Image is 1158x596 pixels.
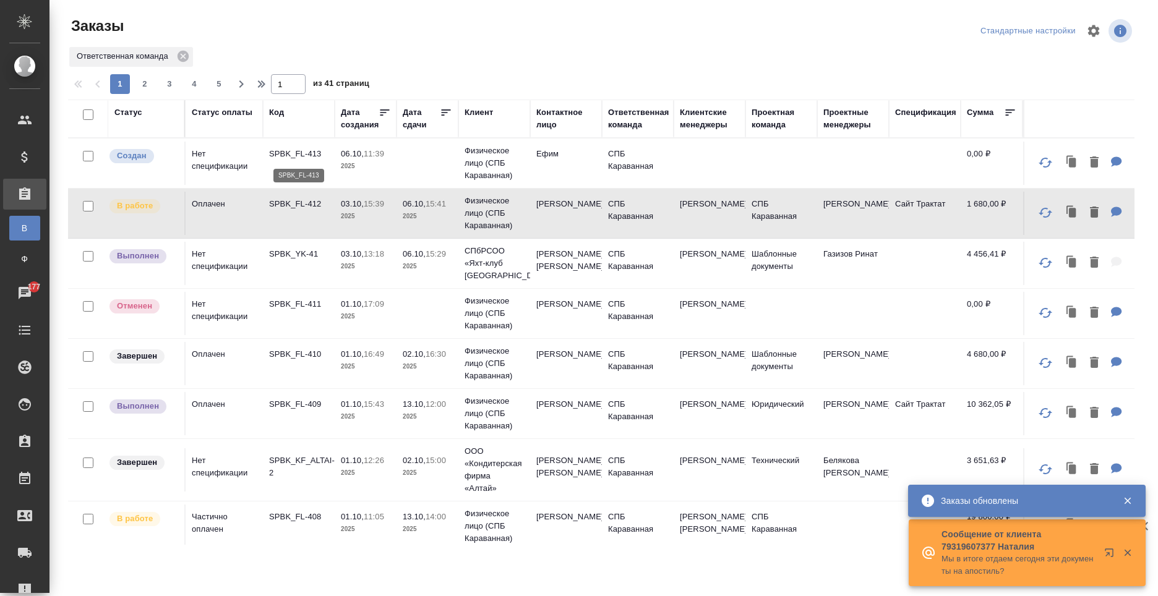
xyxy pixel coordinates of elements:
[530,392,602,435] td: [PERSON_NAME]
[313,76,369,94] span: из 41 страниц
[1105,200,1128,226] button: Для КМ: в пн надо будет узнать, к чему подшивать перевод, напиши мне, и я спрошу
[341,199,364,208] p: 03.10,
[403,210,452,223] p: 2025
[817,392,889,435] td: [PERSON_NAME]
[530,342,602,385] td: [PERSON_NAME]
[680,106,739,131] div: Клиентские менеджеры
[341,249,364,258] p: 03.10,
[1084,150,1105,176] button: Удалить
[184,74,204,94] button: 4
[184,78,204,90] span: 4
[117,250,159,262] p: Выполнен
[269,398,328,411] p: SPBK_FL-409
[341,210,390,223] p: 2025
[341,523,390,535] p: 2025
[1097,540,1126,570] button: Открыть в новой вкладке
[1084,300,1105,326] button: Удалить
[15,222,34,234] span: В
[15,253,34,265] span: Ф
[9,247,40,271] a: Ф
[1031,454,1060,484] button: Обновить
[341,512,364,521] p: 01.10,
[674,504,745,548] td: [PERSON_NAME], [PERSON_NAME]
[530,504,602,548] td: [PERSON_NAME]
[674,292,745,335] td: [PERSON_NAME]
[186,242,263,285] td: Нет спецификации
[745,392,817,435] td: Юридический
[745,192,817,235] td: СПБ Караванная
[961,448,1023,492] td: 3 651,63 ₽
[160,74,179,94] button: 3
[1060,200,1084,226] button: Клонировать
[269,298,328,310] p: SPBK_FL-411
[1115,547,1140,558] button: Закрыть
[341,106,379,131] div: Дата создания
[117,456,157,469] p: Завершен
[1084,401,1105,426] button: Удалить
[403,106,440,131] div: Дата сдачи
[745,342,817,385] td: Шаблонные документы
[186,392,263,435] td: Оплачен
[364,249,384,258] p: 13:18
[117,400,159,412] p: Выполнен
[426,456,446,465] p: 15:00
[752,106,811,131] div: Проектная команда
[1031,298,1060,328] button: Обновить
[186,342,263,385] td: Оплачен
[961,342,1023,385] td: 4 680,00 ₽
[117,150,147,162] p: Создан
[403,360,452,373] p: 2025
[530,242,602,285] td: [PERSON_NAME] [PERSON_NAME]
[1084,457,1105,482] button: Удалить
[674,392,745,435] td: [PERSON_NAME]
[465,106,493,119] div: Клиент
[269,198,328,210] p: SPBK_FL-412
[426,349,446,359] p: 16:30
[108,454,178,471] div: Выставляет КМ при направлении счета или после выполнения всех работ/сдачи заказа клиенту. Окончат...
[1060,250,1084,276] button: Клонировать
[1031,348,1060,378] button: Обновить
[465,195,524,232] p: Физическое лицо (СПБ Караванная)
[69,47,193,67] div: Ответственная команда
[1031,398,1060,428] button: Обновить
[269,106,284,119] div: Код
[465,395,524,432] p: Физическое лицо (СПБ Караванная)
[1105,150,1128,176] button: Для КМ: от КВ: страницы с английского на русский. 1 ст страница с французского на русский. и зпк....
[465,145,524,182] p: Физическое лицо (СПБ Караванная)
[117,350,157,362] p: Завершен
[961,142,1023,185] td: 0,00 ₽
[817,242,889,285] td: Газизов Ринат
[602,504,674,548] td: СПБ Караванная
[817,192,889,235] td: [PERSON_NAME]
[1060,457,1084,482] button: Клонировать
[9,216,40,241] a: В
[269,348,328,360] p: SPBK_FL-410
[465,345,524,382] p: Физическое лицо (СПБ Караванная)
[341,149,364,158] p: 06.10,
[341,260,390,273] p: 2025
[117,200,153,212] p: В работе
[817,448,889,492] td: Белякова [PERSON_NAME]
[160,78,179,90] span: 3
[341,349,364,359] p: 01.10,
[186,504,263,548] td: Частично оплачен
[341,467,390,479] p: 2025
[186,192,263,235] td: Оплачен
[341,399,364,409] p: 01.10,
[1115,495,1140,506] button: Закрыть
[530,448,602,492] td: [PERSON_NAME] [PERSON_NAME]
[1084,351,1105,376] button: Удалить
[341,160,390,172] p: 2025
[364,299,384,309] p: 17:09
[403,523,452,535] p: 2025
[465,445,524,495] p: ООО «Кондитерская фирма «Алтай»
[745,242,817,285] td: Шаблонные документы
[602,192,674,235] td: СПБ Караванная
[602,242,674,285] td: СПБ Караванная
[269,248,328,260] p: SPBK_YK-41
[426,399,446,409] p: 12:00
[602,342,674,385] td: СПБ Караванная
[341,299,364,309] p: 01.10,
[602,392,674,435] td: СПБ Караванная
[364,456,384,465] p: 12:26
